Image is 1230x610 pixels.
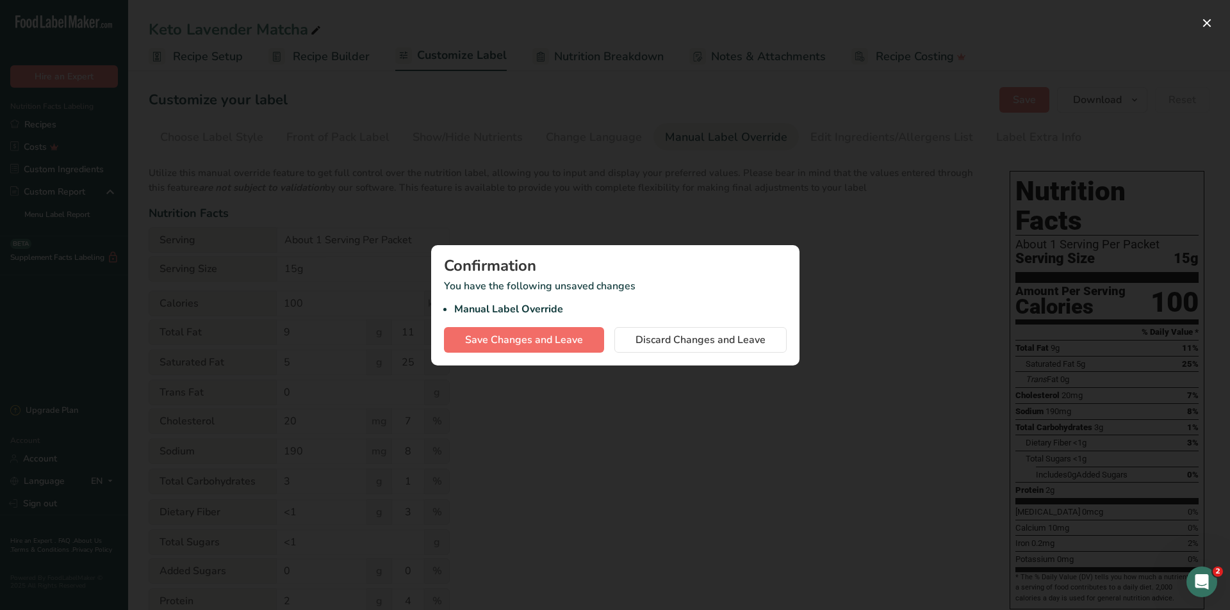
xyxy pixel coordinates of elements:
[444,278,787,317] p: You have the following unsaved changes
[444,327,604,353] button: Save Changes and Leave
[454,301,787,317] li: Manual Label Override
[1213,566,1223,577] span: 2
[444,258,787,273] div: Confirmation
[465,332,583,348] span: Save Changes and Leave
[1186,566,1217,597] iframe: Intercom live chat
[635,332,766,348] span: Discard Changes and Leave
[614,327,787,353] button: Discard Changes and Leave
